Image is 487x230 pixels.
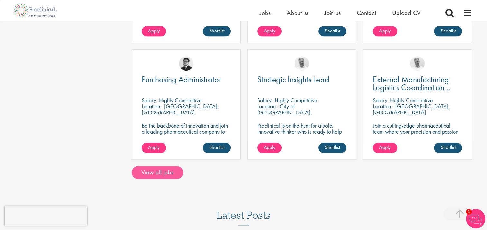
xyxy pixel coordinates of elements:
[264,144,275,151] span: Apply
[217,210,271,225] h3: Latest Posts
[159,96,202,104] p: Highly Competitive
[257,102,277,110] span: Location:
[318,26,346,36] a: Shortlist
[142,75,231,84] a: Purchasing Administrator
[5,206,87,226] iframe: reCAPTCHA
[257,74,329,85] span: Strategic Insights Lead
[257,122,346,147] p: Proclinical is on the hunt for a bold, innovative thinker who is ready to help push the boundarie...
[142,74,221,85] span: Purchasing Administrator
[142,96,156,104] span: Salary
[318,143,346,153] a: Shortlist
[466,209,485,228] img: Chatbot
[287,9,308,17] a: About us
[142,26,166,36] a: Apply
[257,75,346,84] a: Strategic Insights Lead
[410,56,425,71] img: Joshua Bye
[295,56,309,71] img: Joshua Bye
[142,143,166,153] a: Apply
[373,122,462,147] p: Join a cutting-edge pharmaceutical team where your precision and passion for supply chain will he...
[373,143,397,153] a: Apply
[275,96,317,104] p: Highly Competitive
[257,143,282,153] a: Apply
[373,102,392,110] span: Location:
[466,209,472,215] span: 1
[142,102,161,110] span: Location:
[373,96,387,104] span: Salary
[257,26,282,36] a: Apply
[264,27,275,34] span: Apply
[148,27,160,34] span: Apply
[203,143,231,153] a: Shortlist
[373,26,397,36] a: Apply
[434,143,462,153] a: Shortlist
[379,144,391,151] span: Apply
[179,56,193,71] img: Todd Wigmore
[392,9,421,17] a: Upload CV
[373,74,450,101] span: External Manufacturing Logistics Coordination Support
[434,26,462,36] a: Shortlist
[132,166,183,179] a: View all jobs
[142,102,219,116] p: [GEOGRAPHIC_DATA], [GEOGRAPHIC_DATA]
[148,144,160,151] span: Apply
[142,122,231,147] p: Be the backbone of innovation and join a leading pharmaceutical company to help keep life-changin...
[373,102,450,116] p: [GEOGRAPHIC_DATA], [GEOGRAPHIC_DATA]
[390,96,433,104] p: Highly Competitive
[373,75,462,92] a: External Manufacturing Logistics Coordination Support
[260,9,271,17] a: Jobs
[257,96,272,104] span: Salary
[324,9,341,17] a: Join us
[257,102,312,122] p: City of [GEOGRAPHIC_DATA], [GEOGRAPHIC_DATA]
[379,27,391,34] span: Apply
[203,26,231,36] a: Shortlist
[357,9,376,17] a: Contact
